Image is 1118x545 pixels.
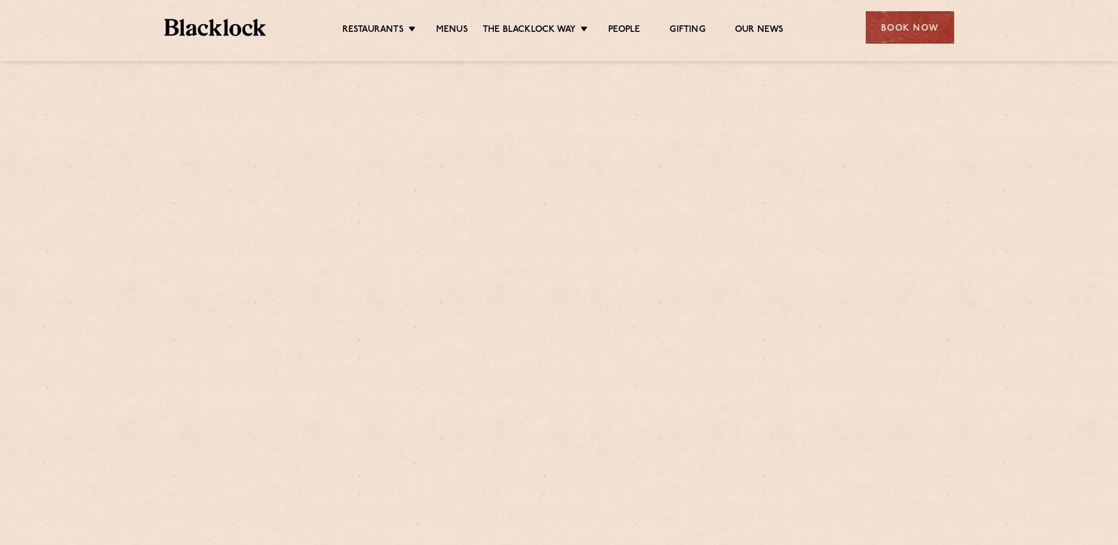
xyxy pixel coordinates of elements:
[164,19,266,36] img: BL_Textured_Logo-footer-cropped.svg
[670,24,705,37] a: Gifting
[735,24,784,37] a: Our News
[866,11,954,44] div: Book Now
[608,24,640,37] a: People
[436,24,468,37] a: Menus
[483,24,576,37] a: The Blacklock Way
[342,24,404,37] a: Restaurants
